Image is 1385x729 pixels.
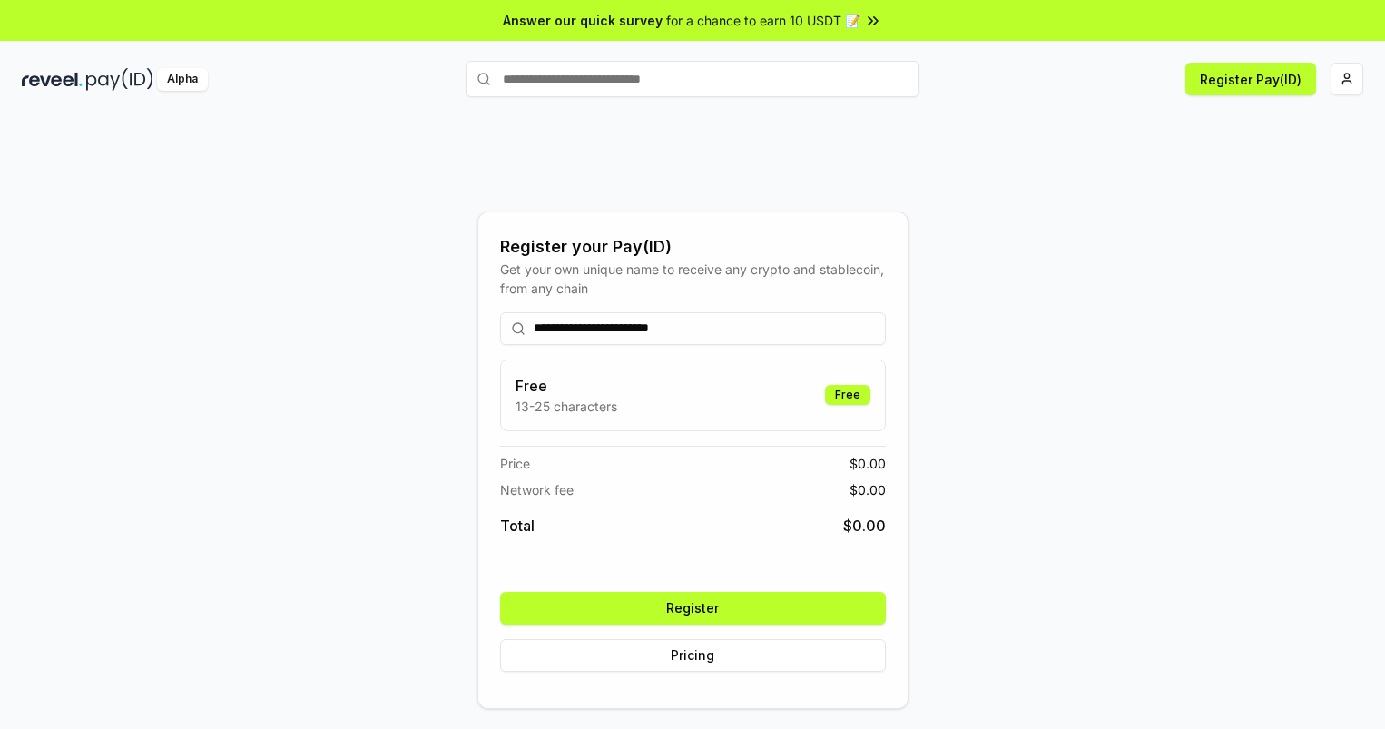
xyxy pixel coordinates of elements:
[516,375,617,397] h3: Free
[516,397,617,416] p: 13-25 characters
[500,515,535,537] span: Total
[843,515,886,537] span: $ 0.00
[22,68,83,91] img: reveel_dark
[86,68,153,91] img: pay_id
[825,385,870,405] div: Free
[500,480,574,499] span: Network fee
[850,480,886,499] span: $ 0.00
[500,234,886,260] div: Register your Pay(ID)
[500,639,886,672] button: Pricing
[500,592,886,625] button: Register
[157,68,208,91] div: Alpha
[500,260,886,298] div: Get your own unique name to receive any crypto and stablecoin, from any chain
[500,454,530,473] span: Price
[1185,63,1316,95] button: Register Pay(ID)
[850,454,886,473] span: $ 0.00
[666,11,860,30] span: for a chance to earn 10 USDT 📝
[503,11,663,30] span: Answer our quick survey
